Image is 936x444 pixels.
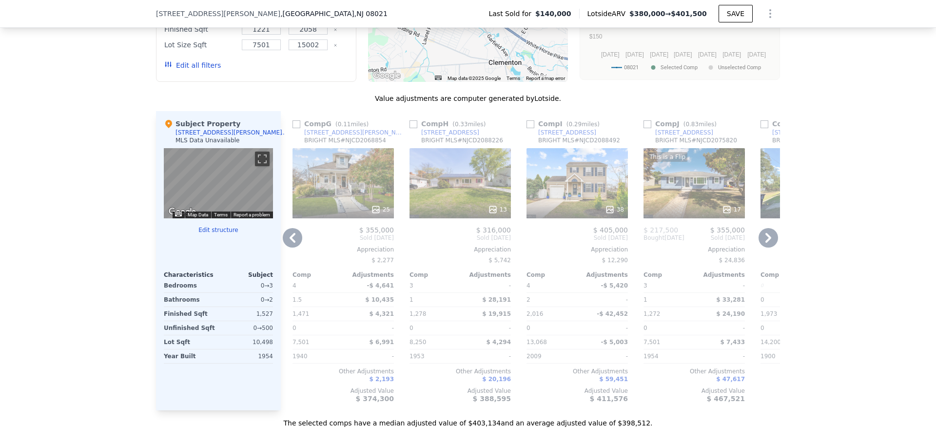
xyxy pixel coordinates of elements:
span: 13,068 [526,339,547,346]
div: Unfinished Sqft [164,321,216,335]
span: -$ 42,452 [597,310,628,317]
span: 1,471 [292,310,309,317]
div: Comp [409,271,460,279]
span: 7,501 [643,339,660,346]
span: $ 28,191 [482,296,511,303]
div: Adjusted Value [643,387,745,395]
span: Sold [DATE] [526,234,628,242]
span: Sold [DATE] [409,234,511,242]
span: $401,500 [671,10,707,18]
div: Other Adjustments [643,367,745,375]
span: 0.83 [685,121,699,128]
span: 1,272 [643,310,660,317]
span: $ 316,000 [476,226,511,234]
div: Comp [760,271,811,279]
span: $ 10,435 [365,296,394,303]
div: 1940 [292,349,341,363]
div: 1954 [220,349,273,363]
div: Comp H [409,119,489,129]
span: $ 2,277 [371,257,394,264]
text: [DATE] [747,51,766,58]
div: Adjusted Value [526,387,628,395]
div: - [462,321,511,335]
div: - [579,349,628,363]
span: Lotside ARV [587,9,629,19]
div: BRIGHT MLS # NJCD2088492 [538,136,620,144]
span: $ 19,915 [482,310,511,317]
span: $ 355,000 [359,226,394,234]
button: Toggle fullscreen view [255,152,270,166]
a: Report a problem [234,212,270,217]
span: [STREET_ADDRESS][PERSON_NAME] [156,9,280,19]
div: Lot Sqft [164,335,216,349]
text: $150 [589,33,603,40]
text: 08021 [624,64,639,71]
span: 0.11 [338,121,351,128]
span: Sold [DATE] [292,234,394,242]
a: [STREET_ADDRESS] [526,129,596,136]
div: Other Adjustments [760,367,862,375]
a: [STREET_ADDRESS][PERSON_NAME] [292,129,406,136]
span: $ 2,193 [370,376,394,383]
div: BRIGHT MLS # NJCD2068854 [304,136,386,144]
div: Comp J [643,119,721,129]
div: [STREET_ADDRESS] [655,129,713,136]
span: 3 [643,282,647,289]
span: $ 411,576 [590,395,628,403]
text: [DATE] [674,51,692,58]
span: 4 [292,282,296,289]
span: 8,250 [409,339,426,346]
text: [DATE] [650,51,668,58]
div: - [696,349,745,363]
div: 1954 [643,349,692,363]
span: $ 217,500 [643,226,678,234]
div: 1 [409,293,458,307]
span: Bought [643,234,664,242]
span: -$ 5,003 [601,339,628,346]
text: [DATE] [625,51,644,58]
div: Finished Sqft [164,22,236,36]
span: $ 405,000 [593,226,628,234]
span: $ 4,294 [487,339,511,346]
span: 1,278 [409,310,426,317]
div: Finished Sqft [164,307,216,321]
a: Terms (opens in new tab) [507,76,520,81]
div: - [696,279,745,292]
span: -$ 4,641 [367,282,394,289]
div: Adjusted Value [760,387,862,395]
div: Characteristics [164,271,218,279]
div: Comp K [760,119,840,129]
a: Terms (opens in new tab) [214,212,228,217]
span: $ 33,281 [716,296,745,303]
button: Keyboard shortcuts [435,76,442,80]
div: Appreciation [409,246,511,253]
div: BRIGHT MLS # NJCD2075820 [655,136,737,144]
div: 25 [371,205,390,214]
div: Adjustments [343,271,394,279]
button: Show Options [760,4,780,23]
div: 0 → 500 [220,321,273,335]
div: - [462,349,511,363]
span: -$ 5,420 [601,282,628,289]
span: $ 47,617 [716,376,745,383]
div: [DATE] [643,234,684,242]
div: Value adjustments are computer generated by Lotside . [156,94,780,103]
a: [STREET_ADDRESS] [643,129,713,136]
span: $ 59,451 [599,376,628,383]
div: Map [164,148,273,218]
span: 3 [409,282,413,289]
span: $ 4,321 [370,310,394,317]
button: Keyboard shortcuts [175,212,182,216]
span: $ 5,742 [488,257,511,264]
text: [DATE] [698,51,717,58]
span: ( miles) [331,121,372,128]
div: Comp G [292,119,372,129]
span: → [629,9,707,19]
div: [STREET_ADDRESS] [421,129,479,136]
div: Year Built [164,349,216,363]
img: Google [370,69,403,82]
a: Open this area in Google Maps (opens a new window) [370,69,403,82]
div: Subject [218,271,273,279]
span: 0 [409,325,413,331]
button: Edit structure [164,226,273,234]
